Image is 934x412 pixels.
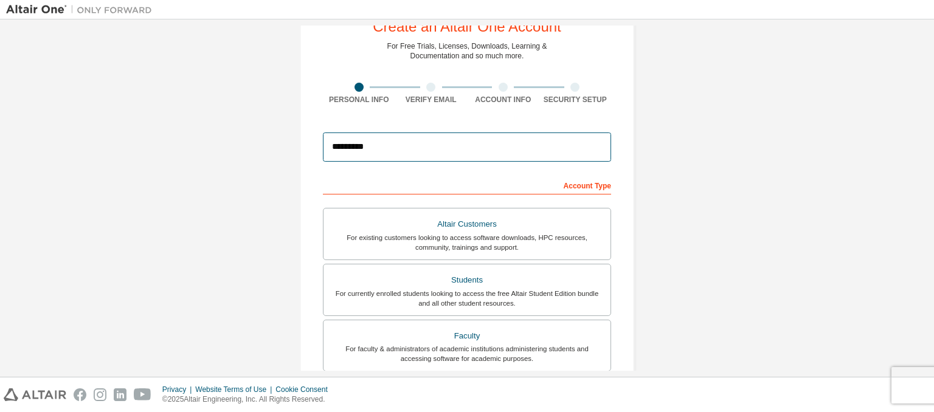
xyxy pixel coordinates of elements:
[331,328,603,345] div: Faculty
[195,385,275,394] div: Website Terms of Use
[331,289,603,308] div: For currently enrolled students looking to access the free Altair Student Edition bundle and all ...
[134,388,151,401] img: youtube.svg
[323,175,611,194] div: Account Type
[4,388,66,401] img: altair_logo.svg
[162,394,335,405] p: © 2025 Altair Engineering, Inc. All Rights Reserved.
[395,95,468,105] div: Verify Email
[331,233,603,252] div: For existing customers looking to access software downloads, HPC resources, community, trainings ...
[331,216,603,233] div: Altair Customers
[114,388,126,401] img: linkedin.svg
[162,385,195,394] div: Privacy
[331,344,603,363] div: For faculty & administrators of academic institutions administering students and accessing softwa...
[6,4,158,16] img: Altair One
[373,19,561,34] div: Create an Altair One Account
[539,95,612,105] div: Security Setup
[275,385,334,394] div: Cookie Consent
[331,272,603,289] div: Students
[387,41,547,61] div: For Free Trials, Licenses, Downloads, Learning & Documentation and so much more.
[467,95,539,105] div: Account Info
[323,95,395,105] div: Personal Info
[94,388,106,401] img: instagram.svg
[74,388,86,401] img: facebook.svg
